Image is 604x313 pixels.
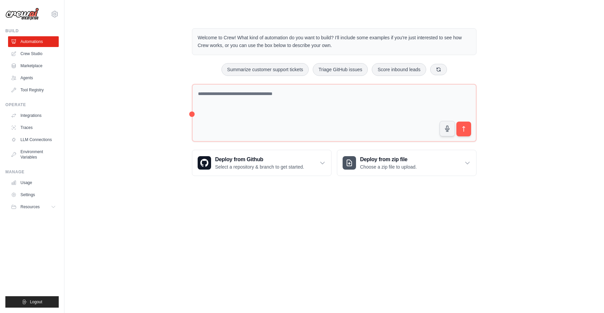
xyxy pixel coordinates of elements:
[8,189,59,200] a: Settings
[5,296,59,308] button: Logout
[30,299,42,305] span: Logout
[8,36,59,47] a: Automations
[8,73,59,83] a: Agents
[8,48,59,59] a: Crew Studio
[221,63,309,76] button: Summarize customer support tickets
[20,204,40,210] span: Resources
[8,85,59,95] a: Tool Registry
[215,155,304,164] h3: Deploy from Github
[372,63,426,76] button: Score inbound leads
[360,155,417,164] h3: Deploy from zip file
[8,122,59,133] a: Traces
[8,110,59,121] a: Integrations
[313,63,368,76] button: Triage GitHub issues
[5,169,59,175] div: Manage
[8,60,59,71] a: Marketplace
[5,8,39,20] img: Logo
[8,202,59,212] button: Resources
[8,177,59,188] a: Usage
[8,146,59,163] a: Environment Variables
[8,134,59,145] a: LLM Connections
[360,164,417,170] p: Choose a zip file to upload.
[215,164,304,170] p: Select a repository & branch to get started.
[5,102,59,107] div: Operate
[5,28,59,34] div: Build
[198,34,471,49] p: Welcome to Crew! What kind of automation do you want to build? I'll include some examples if you'...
